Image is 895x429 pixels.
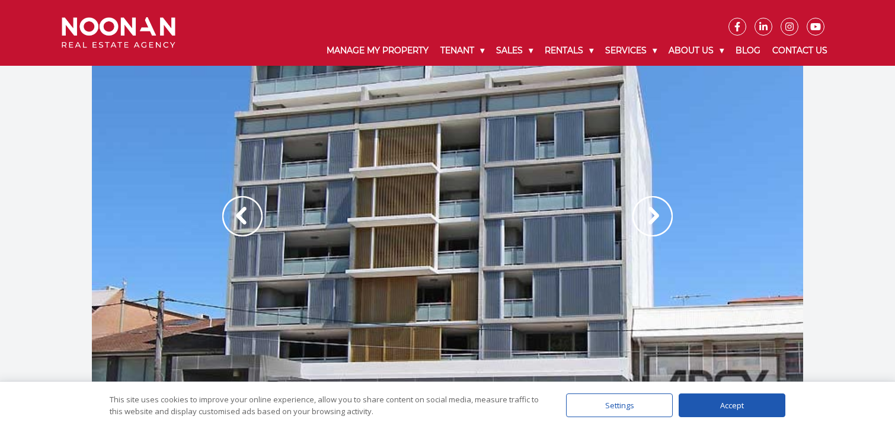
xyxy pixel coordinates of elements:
div: This site uses cookies to improve your online experience, allow you to share content on social me... [110,393,542,417]
a: Manage My Property [321,36,434,66]
a: Contact Us [766,36,833,66]
a: Services [599,36,663,66]
a: Blog [730,36,766,66]
a: Sales [490,36,539,66]
div: Settings [566,393,673,417]
div: Accept [679,393,785,417]
a: Rentals [539,36,599,66]
a: Tenant [434,36,490,66]
img: Noonan Real Estate Agency [62,17,175,49]
img: Arrow slider [222,196,263,236]
a: About Us [663,36,730,66]
img: Arrow slider [632,196,673,236]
